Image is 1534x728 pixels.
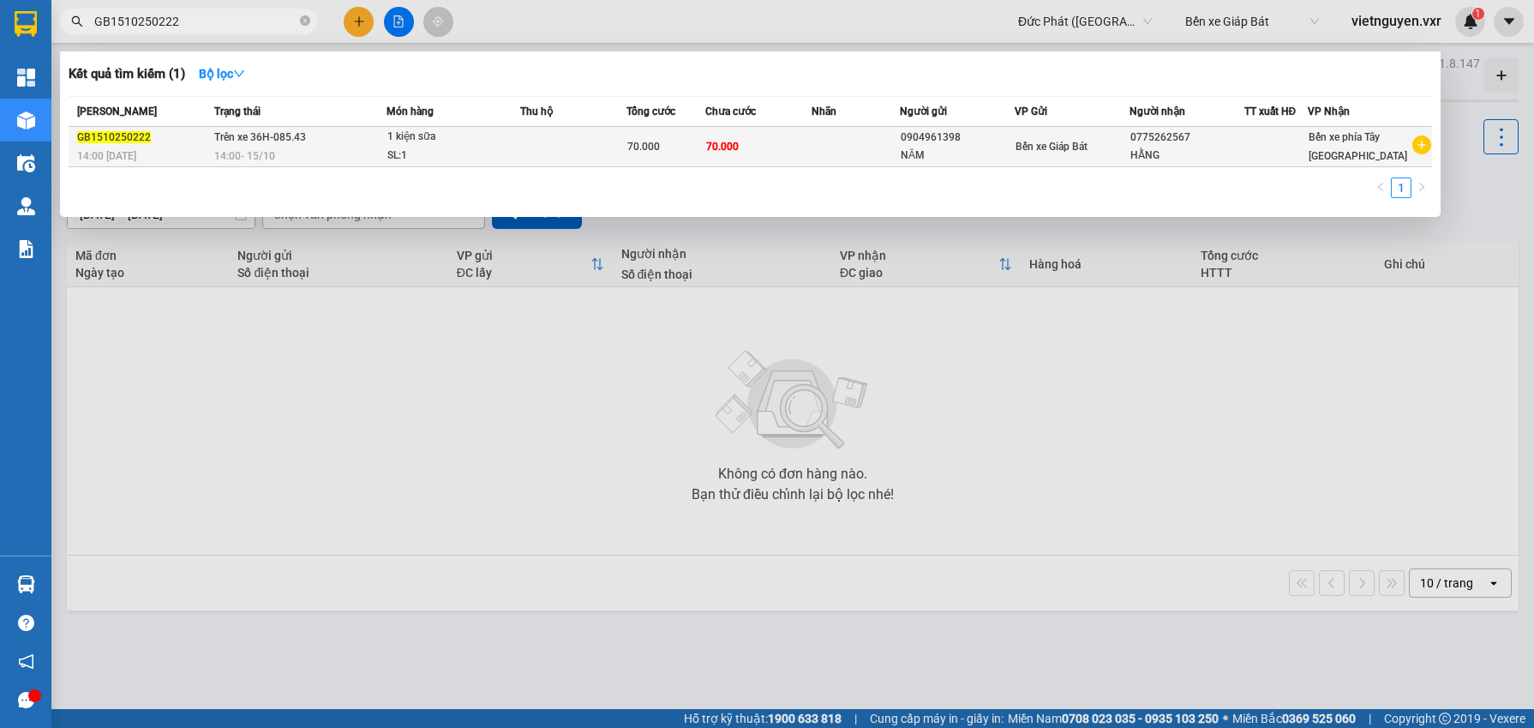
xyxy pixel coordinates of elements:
span: Người gửi [900,105,947,117]
span: Bến xe phía Tây [GEOGRAPHIC_DATA] [1309,131,1407,162]
button: left [1370,177,1391,198]
span: close-circle [300,15,310,26]
strong: Bộ lọc [199,67,245,81]
a: 1 [1392,178,1411,197]
div: 0904961398 [901,129,1014,147]
span: Người nhận [1130,105,1185,117]
img: dashboard-icon [17,69,35,87]
span: VP Nhận [1308,105,1350,117]
li: Next Page [1411,177,1432,198]
span: GB1510250222 [77,131,151,143]
span: Chưa cước [705,105,756,117]
span: down [233,68,245,80]
span: question-circle [18,615,34,631]
span: Tổng cước [626,105,675,117]
span: close-circle [300,14,310,30]
span: notification [18,653,34,670]
li: Previous Page [1370,177,1391,198]
h3: Kết quả tìm kiếm ( 1 ) [69,65,185,83]
span: [PERSON_NAME] [77,105,157,117]
div: 1 kiện sữa [387,128,516,147]
div: NĂM [901,147,1014,165]
span: Trên xe 36H-085.43 [214,131,306,143]
span: 14:00 [DATE] [77,150,136,162]
span: TT xuất HĐ [1244,105,1297,117]
span: 70.000 [706,141,739,153]
span: Bến xe Giáp Bát [1016,141,1088,153]
span: Món hàng [386,105,434,117]
span: Trạng thái [214,105,261,117]
img: warehouse-icon [17,111,35,129]
img: logo-vxr [15,11,37,37]
span: message [18,692,34,708]
img: warehouse-icon [17,575,35,593]
span: VP Gửi [1015,105,1047,117]
span: 70.000 [627,141,660,153]
button: Bộ lọcdown [185,60,259,87]
img: warehouse-icon [17,154,35,172]
li: 1 [1391,177,1411,198]
span: right [1417,182,1427,192]
span: search [71,15,83,27]
span: Thu hộ [520,105,553,117]
span: 14:00 - 15/10 [214,150,275,162]
input: Tìm tên, số ĐT hoặc mã đơn [94,12,297,31]
div: HẰNG [1130,147,1243,165]
span: plus-circle [1412,135,1431,154]
div: SL: 1 [387,147,516,165]
div: 0775262567 [1130,129,1243,147]
button: right [1411,177,1432,198]
img: warehouse-icon [17,197,35,215]
span: left [1375,182,1386,192]
img: solution-icon [17,240,35,258]
span: Nhãn [812,105,836,117]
